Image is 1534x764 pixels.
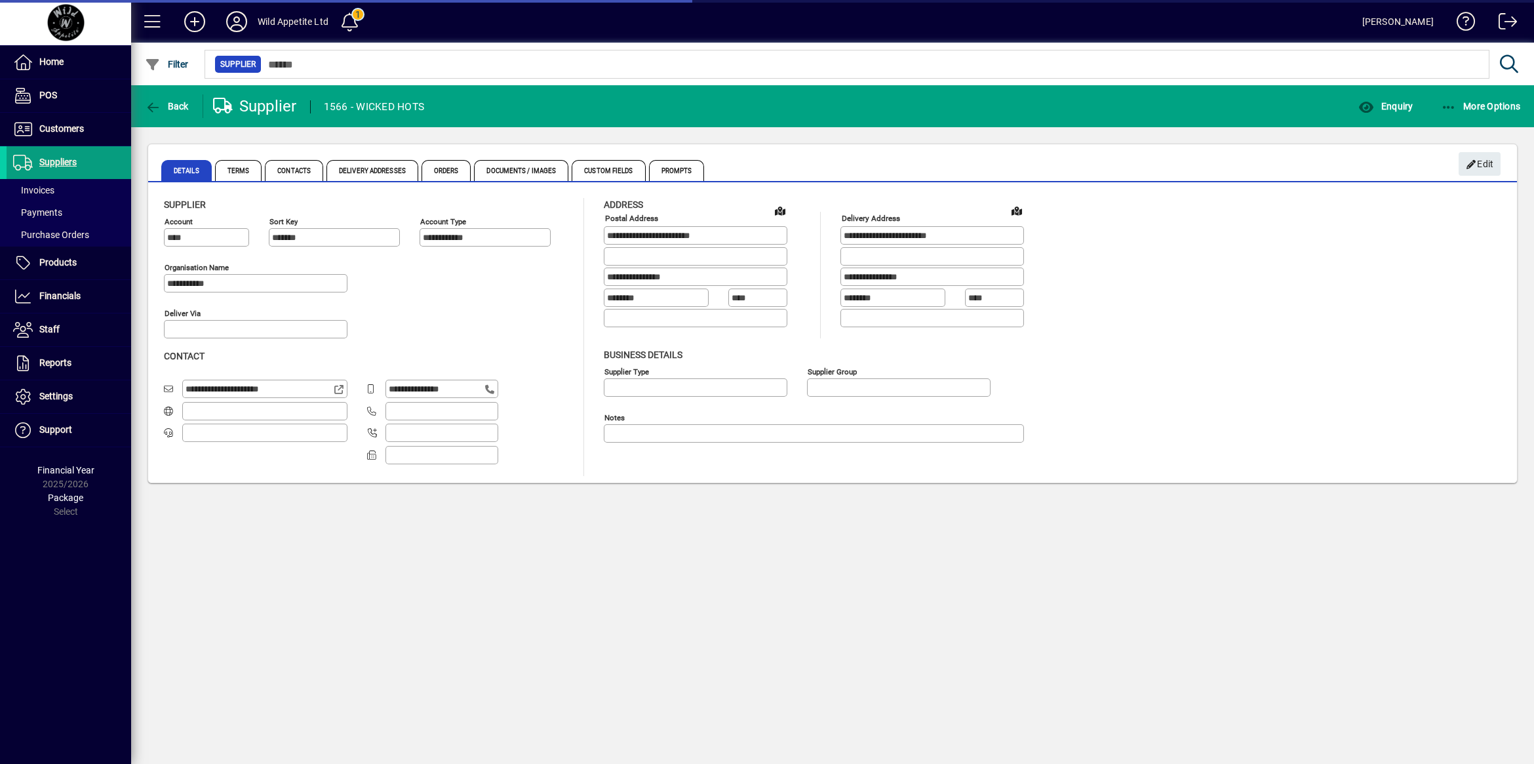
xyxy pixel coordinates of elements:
div: Supplier [213,96,297,117]
span: Contact [164,351,205,361]
a: Financials [7,280,131,313]
span: POS [39,90,57,100]
span: Package [48,493,83,503]
span: Customers [39,123,84,134]
mat-label: Organisation name [165,263,229,272]
a: Logout [1489,3,1518,45]
span: Documents / Images [474,160,568,181]
span: Reports [39,357,71,368]
span: Products [39,257,77,268]
span: Financials [39,291,81,301]
div: Wild Appetite Ltd [258,11,328,32]
a: Customers [7,113,131,146]
span: Address [604,199,643,210]
mat-label: Notes [604,412,625,422]
div: 1566 - WICKED HOTS [324,96,425,117]
span: Terms [215,160,262,181]
span: More Options [1441,101,1521,111]
button: Edit [1459,152,1501,176]
span: Home [39,56,64,67]
span: Prompts [649,160,705,181]
span: Suppliers [39,157,77,167]
span: Orders [422,160,471,181]
span: Supplier [164,199,206,210]
button: Filter [142,52,192,76]
button: More Options [1438,94,1524,118]
button: Enquiry [1355,94,1416,118]
span: Back [145,101,189,111]
a: Purchase Orders [7,224,131,246]
span: Financial Year [37,465,94,475]
a: Invoices [7,179,131,201]
span: Business details [604,350,682,360]
mat-label: Account Type [420,217,466,226]
a: View on map [1006,200,1027,221]
app-page-header-button: Back [131,94,203,118]
button: Back [142,94,192,118]
span: Purchase Orders [13,230,89,240]
div: [PERSON_NAME] [1362,11,1434,32]
a: View on map [770,200,791,221]
a: POS [7,79,131,112]
span: Payments [13,207,62,218]
mat-label: Supplier type [604,367,649,376]
span: Contacts [265,160,323,181]
a: Knowledge Base [1447,3,1476,45]
span: Custom Fields [572,160,645,181]
span: Supplier [220,58,256,71]
span: Edit [1466,153,1494,175]
span: Invoices [13,185,54,195]
mat-label: Account [165,217,193,226]
span: Delivery Addresses [326,160,418,181]
button: Profile [216,10,258,33]
mat-label: Sort key [269,217,298,226]
span: Filter [145,59,189,70]
a: Staff [7,313,131,346]
span: Enquiry [1358,101,1413,111]
a: Home [7,46,131,79]
mat-label: Deliver via [165,309,201,318]
a: Payments [7,201,131,224]
span: Details [161,160,212,181]
span: Support [39,424,72,435]
span: Staff [39,324,60,334]
span: Settings [39,391,73,401]
a: Support [7,414,131,447]
mat-label: Supplier group [808,367,857,376]
button: Add [174,10,216,33]
a: Reports [7,347,131,380]
a: Settings [7,380,131,413]
a: Products [7,247,131,279]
